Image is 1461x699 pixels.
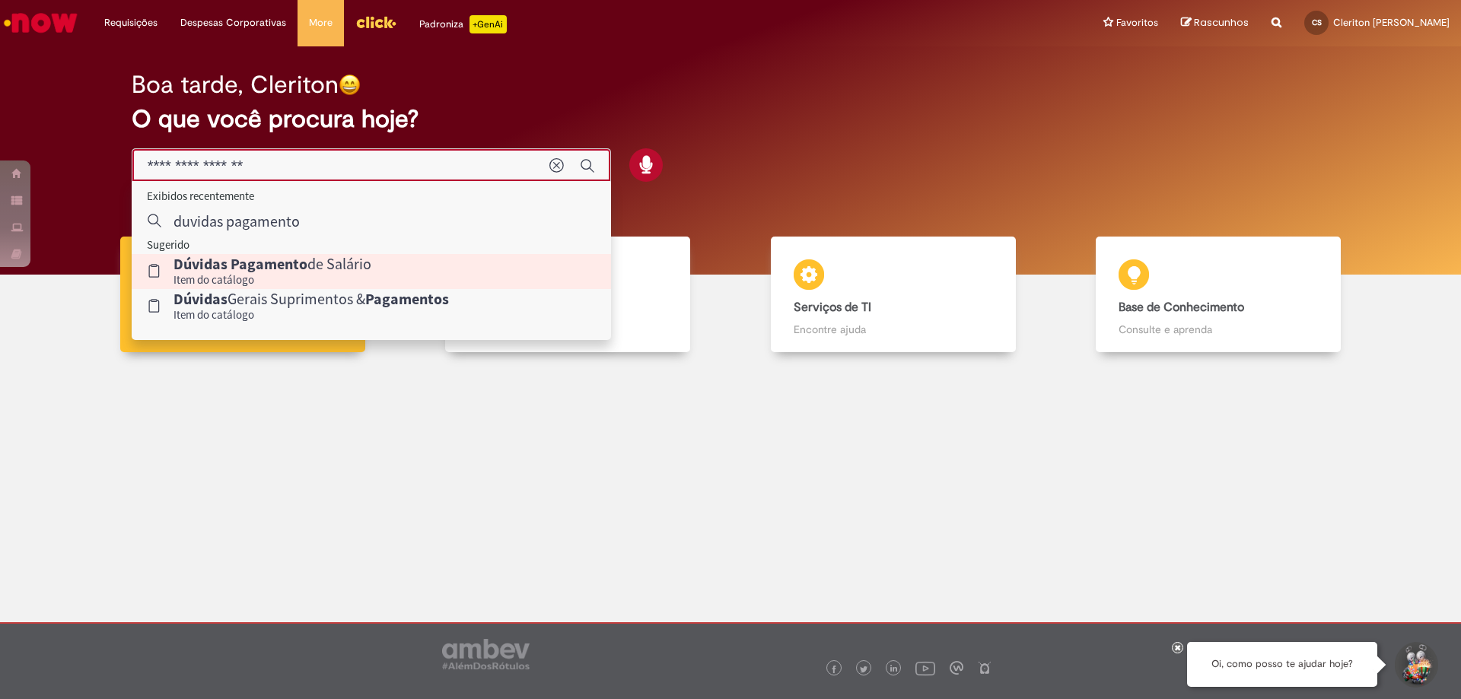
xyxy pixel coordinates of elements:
[1116,15,1158,30] span: Favoritos
[1119,322,1318,337] p: Consulte e aprenda
[104,15,158,30] span: Requisições
[1056,237,1382,353] a: Base de Conhecimento Consulte e aprenda
[1187,642,1377,687] div: Oi, como posso te ajudar hoje?
[132,71,339,98] h2: Boa tarde, Cleriton
[469,15,507,33] p: +GenAi
[309,15,333,30] span: More
[890,665,898,674] img: logo_footer_linkedin.png
[132,106,1330,132] h2: O que você procura hoje?
[419,15,507,33] div: Padroniza
[830,666,838,673] img: logo_footer_facebook.png
[1333,16,1450,29] span: Cleriton [PERSON_NAME]
[2,8,80,38] img: ServiceNow
[355,11,396,33] img: click_logo_yellow_360x200.png
[1194,15,1249,30] span: Rascunhos
[978,661,992,675] img: logo_footer_naosei.png
[794,300,871,315] b: Serviços de TI
[1393,642,1438,688] button: Iniciar Conversa de Suporte
[1312,17,1322,27] span: CS
[794,322,993,337] p: Encontre ajuda
[730,237,1056,353] a: Serviços de TI Encontre ajuda
[80,237,406,353] a: Tirar dúvidas Tirar dúvidas com Lupi Assist e Gen Ai
[915,658,935,678] img: logo_footer_youtube.png
[339,74,361,96] img: happy-face.png
[1119,300,1244,315] b: Base de Conhecimento
[950,661,963,675] img: logo_footer_workplace.png
[442,639,530,669] img: logo_footer_ambev_rotulo_gray.png
[180,15,286,30] span: Despesas Corporativas
[1181,16,1249,30] a: Rascunhos
[860,666,867,673] img: logo_footer_twitter.png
